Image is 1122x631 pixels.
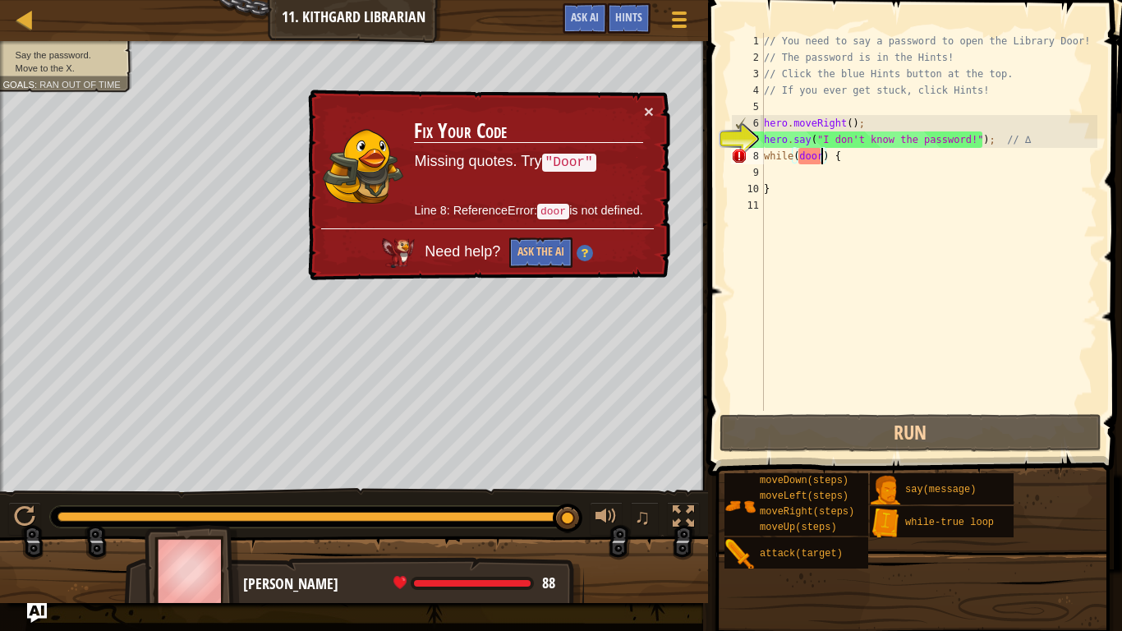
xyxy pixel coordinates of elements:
button: Toggle fullscreen [667,502,700,536]
span: Move to the X. [16,62,75,73]
button: × [644,103,654,120]
span: moveUp(steps) [760,522,837,533]
div: 9 [731,164,764,181]
button: Ask AI [563,3,607,34]
div: 10 [731,181,764,197]
h3: Fix Your Code [414,120,642,143]
li: Move to the X. [2,62,122,75]
img: Hint [577,245,593,261]
div: [PERSON_NAME] [243,573,568,595]
span: Ask AI [571,9,599,25]
span: Need help? [425,244,504,260]
img: portrait.png [870,475,901,506]
div: 7 [731,131,764,148]
div: 4 [731,82,764,99]
span: Ran out of time [39,79,121,90]
button: Ctrl + P: Play [8,502,41,536]
p: Line 8: ReferenceError: is not defined. [414,202,642,220]
span: Say the password. [16,49,91,60]
img: AI [382,238,415,268]
span: : [34,79,39,90]
div: 8 [731,148,764,164]
button: Adjust volume [590,502,623,536]
div: 5 [731,99,764,115]
span: moveDown(steps) [760,475,848,486]
img: duck_arryn.png [322,128,404,204]
code: "Door" [542,154,596,172]
span: 88 [542,573,555,593]
img: portrait.png [724,491,756,522]
button: Ask AI [27,603,47,623]
code: door [537,204,569,219]
span: moveLeft(steps) [760,491,848,502]
div: 11 [731,197,764,214]
span: say(message) [905,484,976,495]
div: health: 88 / 88 [393,576,555,591]
span: attack(target) [760,548,843,560]
span: ♫ [634,504,651,529]
img: portrait.png [724,539,756,570]
div: 3 [731,66,764,82]
button: Show game menu [659,3,700,42]
button: Run [720,414,1102,452]
div: 6 [732,115,764,131]
img: thang_avatar_frame.png [145,525,240,616]
button: ♫ [631,502,659,536]
span: Goals [2,79,34,90]
p: Missing quotes. Try [414,151,642,173]
div: 1 [731,33,764,49]
span: while-true loop [905,517,994,528]
div: 2 [731,49,764,66]
span: Hints [615,9,642,25]
img: portrait.png [870,508,901,539]
button: Ask the AI [509,237,572,268]
li: Say the password. [2,48,122,62]
span: moveRight(steps) [760,506,854,518]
